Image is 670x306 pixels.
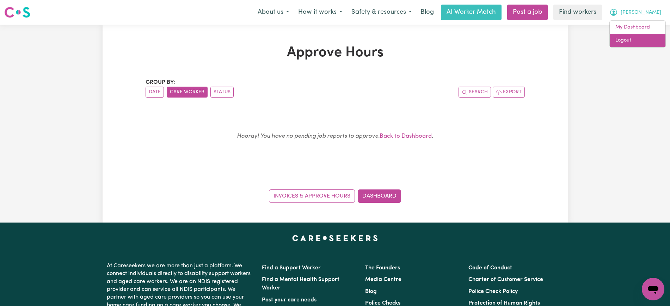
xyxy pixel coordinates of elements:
a: Post a job [507,5,548,20]
a: Post your care needs [262,297,316,303]
a: Police Check Policy [468,289,518,294]
em: Hooray! You have no pending job reports to approve. [237,133,380,139]
h1: Approve Hours [146,44,525,61]
a: Logout [610,34,665,47]
a: Media Centre [365,277,401,282]
a: Police Checks [365,300,400,306]
div: My Account [609,20,666,48]
a: Careseekers logo [4,4,30,20]
a: Find a Support Worker [262,265,321,271]
a: Charter of Customer Service [468,277,543,282]
a: AI Worker Match [441,5,502,20]
button: sort invoices by paid status [210,87,234,98]
button: Export [493,87,525,98]
button: Safety & resources [347,5,416,20]
a: The Founders [365,265,400,271]
small: . [237,133,433,139]
button: sort invoices by care worker [167,87,208,98]
button: How it works [294,5,347,20]
a: Code of Conduct [468,265,512,271]
a: Dashboard [358,189,401,203]
button: About us [253,5,294,20]
button: Search [459,87,491,98]
a: Blog [365,289,377,294]
a: Find a Mental Health Support Worker [262,277,339,291]
a: Find workers [553,5,602,20]
img: Careseekers logo [4,6,30,19]
iframe: Button to launch messaging window [642,278,664,300]
span: Group by: [146,80,175,85]
button: My Account [605,5,666,20]
a: My Dashboard [610,21,665,34]
button: sort invoices by date [146,87,164,98]
a: Back to Dashboard [380,133,432,139]
a: Careseekers home page [292,235,378,241]
a: Protection of Human Rights [468,300,540,306]
a: Invoices & Approve Hours [269,189,355,203]
span: [PERSON_NAME] [621,9,661,17]
a: Blog [416,5,438,20]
